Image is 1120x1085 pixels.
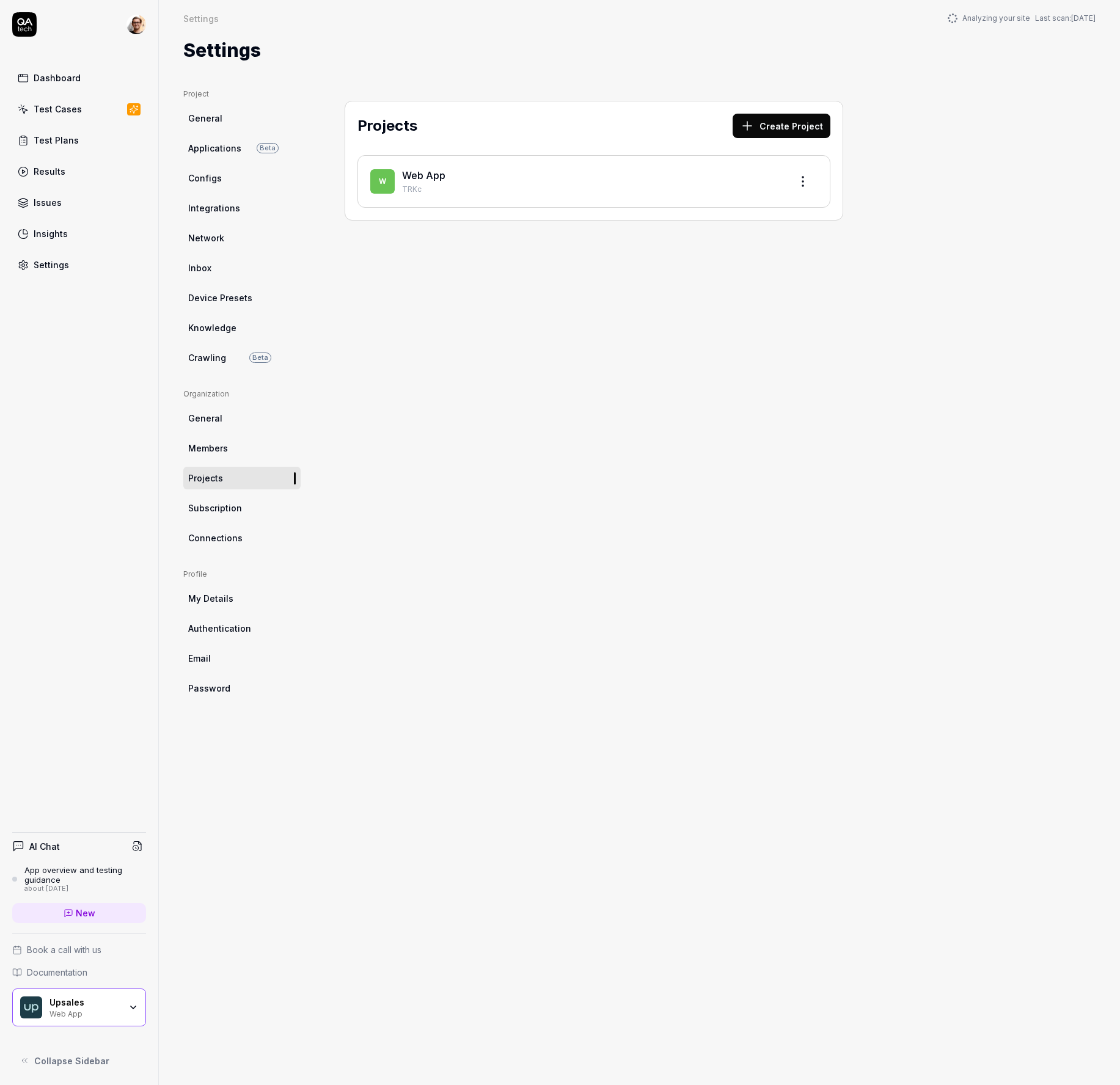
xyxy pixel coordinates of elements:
button: Analyzing your siteLast scan:[DATE] [948,13,1096,24]
span: Applications [188,142,241,155]
a: General [183,107,301,130]
span: Configs [188,172,222,184]
a: Authentication [183,617,301,640]
div: Results [34,165,65,178]
div: Organization [183,389,301,400]
span: General [188,112,222,125]
span: Book a call with us [27,943,101,956]
div: Issues [34,196,62,209]
span: Subscription [188,502,242,514]
div: Analyzing your site [948,13,1096,24]
div: Project [183,89,301,100]
span: Collapse Sidebar [34,1054,109,1067]
a: Knowledge [183,316,301,339]
span: Authentication [188,622,251,635]
a: Connections [183,527,301,549]
a: My Details [183,587,301,610]
span: Beta [249,353,271,363]
a: Email [183,647,301,670]
a: General [183,407,301,429]
a: Results [12,159,146,183]
div: Upsales [49,997,120,1008]
button: Create Project [733,114,830,138]
span: Connections [188,532,243,544]
time: [DATE] [1071,13,1096,23]
div: Test Plans [34,134,79,147]
div: Web App [49,1008,120,1018]
div: Insights [34,227,68,240]
h1: Settings [183,37,261,64]
span: Password [188,682,230,695]
span: Documentation [27,966,87,979]
a: Configs [183,167,301,189]
span: Crawling [188,351,226,364]
img: Upsales Logo [20,996,42,1018]
span: Network [188,232,224,244]
span: W [370,169,395,194]
span: Members [188,442,228,455]
button: Collapse Sidebar [12,1048,146,1073]
div: Settings [34,258,69,271]
a: Test Cases [12,97,146,121]
a: Dashboard [12,66,146,90]
span: Knowledge [188,321,236,334]
span: Last scan: [1035,13,1096,24]
span: Email [188,652,211,665]
span: My Details [188,592,233,605]
a: Documentation [12,966,146,979]
div: Test Cases [34,103,82,115]
button: Upsales LogoUpsalesWeb App [12,988,146,1026]
span: Beta [257,143,279,153]
a: Book a call with us [12,943,146,956]
a: Integrations [183,197,301,219]
a: ApplicationsBeta [183,137,301,159]
h2: Projects [357,115,417,137]
a: Insights [12,222,146,246]
a: Issues [12,191,146,214]
a: Web App [402,169,445,181]
a: Network [183,227,301,249]
div: Dashboard [34,71,81,84]
a: Subscription [183,497,301,519]
img: 704fe57e-bae9-4a0d-8bcb-c4203d9f0bb2.jpeg [126,15,146,34]
h4: AI Chat [29,840,60,853]
span: Inbox [188,261,211,274]
a: Password [183,677,301,700]
a: Test Plans [12,128,146,152]
a: Settings [12,253,146,277]
a: Device Presets [183,287,301,309]
p: TRKc [402,184,781,195]
span: Device Presets [188,291,252,304]
span: Projects [188,472,223,484]
div: Profile [183,569,301,580]
div: App overview and testing guidance [24,865,146,885]
span: New [76,907,95,919]
a: App overview and testing guidanceabout [DATE] [12,865,146,893]
div: about [DATE] [24,885,146,893]
a: CrawlingBeta [183,346,301,369]
span: General [188,412,222,425]
a: Inbox [183,257,301,279]
a: Members [183,437,301,459]
span: Integrations [188,202,240,214]
div: Settings [183,12,219,24]
a: Projects [183,467,301,489]
a: New [12,903,146,923]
